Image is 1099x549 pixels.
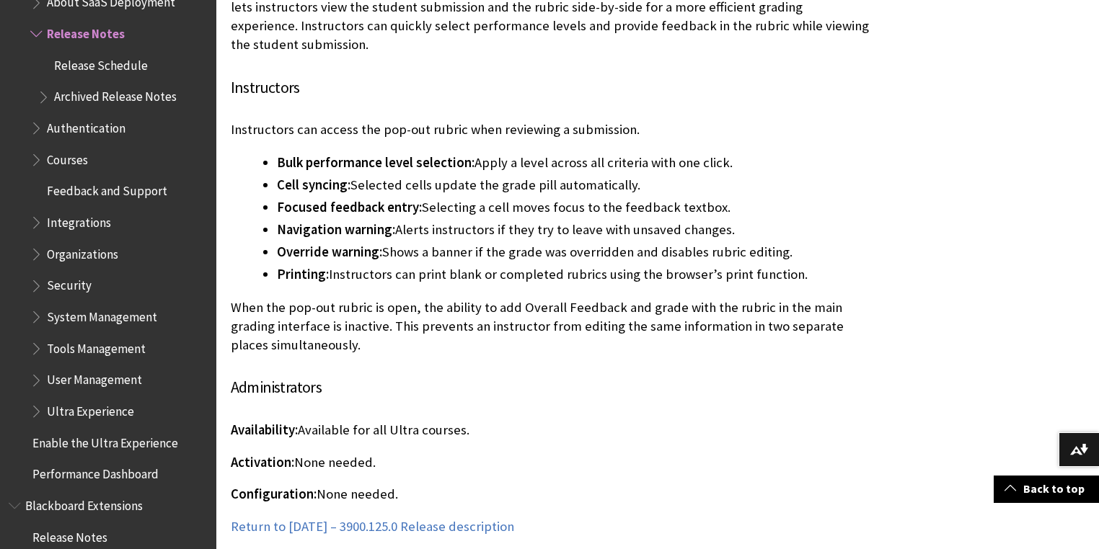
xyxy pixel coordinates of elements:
[32,431,178,450] span: Enable the Ultra Experience
[231,453,871,472] p: None needed.
[277,266,329,282] span: Printing:
[47,274,92,293] span: Security
[231,486,317,502] span: Configuration:
[231,298,871,355] p: When the pop-out rubric is open, the ability to add Overall Feedback and grade with the rubric in...
[32,462,159,481] span: Performance Dashboard
[277,244,382,260] span: Override warning:
[277,153,871,173] li: Apply a level across all criteria with one click.
[47,399,134,419] span: Ultra Experience
[25,494,143,513] span: Blackboard Extensions
[32,525,107,545] span: Release Notes
[231,120,871,139] p: Instructors can access the pop-out rubric when reviewing a submission.
[47,305,157,324] span: System Management
[47,148,88,167] span: Courses
[231,421,871,439] p: Available for all Ultra courses.
[994,476,1099,502] a: Back to top
[47,179,167,199] span: Feedback and Support
[54,53,148,73] span: Release Schedule
[231,421,298,438] span: Availability:
[231,375,871,399] h4: Administrators
[277,175,871,195] li: Selected cells update the grade pill automatically.
[277,242,871,262] li: Shows a banner if the grade was overridden and disables rubric editing.
[231,485,871,504] p: None needed.
[277,264,871,285] li: Instructors can print blank or completed rubrics using the browser’s print function.
[231,454,294,470] span: Activation:
[47,22,125,41] span: Release Notes
[47,210,111,230] span: Integrations
[231,76,871,99] h4: Instructors
[277,177,350,193] span: Cell syncing:
[277,220,871,240] li: Alerts instructors if they try to leave with unsaved changes.
[277,154,475,171] span: Bulk performance level selection:
[54,85,177,104] span: Archived Release Notes
[47,116,125,135] span: Authentication
[47,368,142,388] span: User Management
[47,336,146,356] span: Tools Management
[277,221,395,238] span: Navigation warning:
[231,518,514,535] a: Return to [DATE] – 3900.125.0 Release description
[277,199,422,215] span: Focused feedback entry:
[47,242,118,262] span: Organizations
[277,197,871,218] li: Selecting a cell moves focus to the feedback textbox.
